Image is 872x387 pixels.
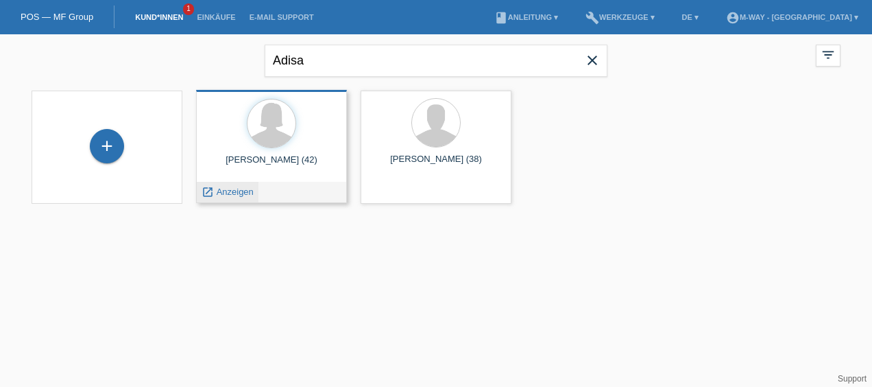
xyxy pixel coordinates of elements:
a: POS — MF Group [21,12,93,22]
i: account_circle [726,11,740,25]
i: close [584,52,601,69]
a: Einkäufe [190,13,242,21]
div: [PERSON_NAME] (38) [372,154,500,176]
span: 1 [183,3,194,15]
a: bookAnleitung ▾ [487,13,565,21]
i: book [494,11,508,25]
a: Support [838,374,867,384]
div: Kund*in hinzufügen [90,134,123,158]
a: DE ▾ [675,13,705,21]
a: buildWerkzeuge ▾ [579,13,662,21]
a: launch Anzeigen [202,187,254,197]
a: E-Mail Support [243,13,321,21]
a: Kund*innen [128,13,190,21]
i: build [585,11,599,25]
span: Anzeigen [217,187,254,197]
a: account_circlem-way - [GEOGRAPHIC_DATA] ▾ [719,13,865,21]
input: Suche... [265,45,607,77]
div: [PERSON_NAME] (42) [207,154,336,176]
i: filter_list [821,47,836,62]
i: launch [202,186,214,198]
